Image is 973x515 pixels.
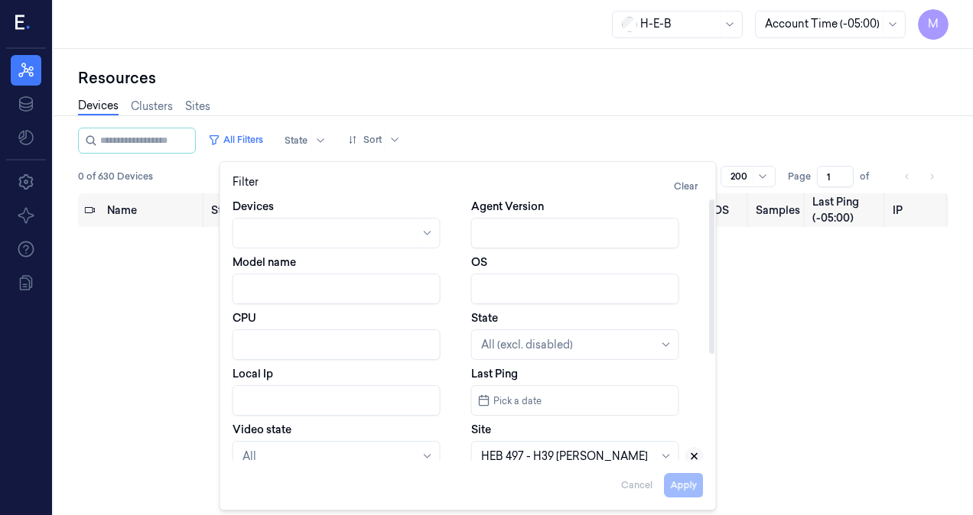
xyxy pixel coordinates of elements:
[131,99,173,115] a: Clusters
[897,166,942,187] nav: pagination
[471,385,679,416] button: Pick a date
[78,67,949,89] div: Resources
[78,98,119,115] a: Devices
[707,193,750,227] th: OS
[233,310,256,326] label: CPU
[78,227,949,300] td: No results.
[101,193,205,227] th: Name
[788,170,811,183] span: Page
[668,174,704,199] button: Clear
[233,422,291,437] label: Video state
[918,9,949,40] button: M
[233,174,704,199] div: Filter
[471,310,498,326] label: State
[202,128,269,152] button: All Filters
[471,254,487,270] label: OS
[78,170,153,183] span: 0 of 630 Devices
[185,99,210,115] a: Sites
[887,193,949,227] th: IP
[471,366,518,381] label: Last Ping
[233,366,273,381] label: Local Ip
[490,394,542,408] span: Pick a date
[233,199,274,214] label: Devices
[806,193,887,227] th: Last Ping (-05:00)
[205,193,259,227] th: State
[233,254,296,270] label: Model name
[471,199,544,214] label: Agent Version
[471,422,491,437] label: Site
[860,170,884,183] span: of
[750,193,806,227] th: Samples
